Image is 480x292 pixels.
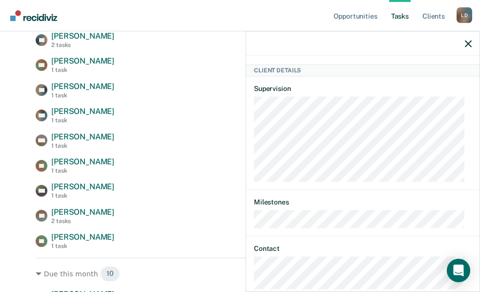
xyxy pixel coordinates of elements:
[51,92,114,99] div: 1 task
[51,142,114,149] div: 1 task
[51,107,114,116] span: [PERSON_NAME]
[51,56,114,66] span: [PERSON_NAME]
[51,42,114,48] div: 2 tasks
[254,84,472,92] dt: Supervision
[51,218,114,225] div: 2 tasks
[51,67,114,73] div: 1 task
[10,10,57,21] img: Recidiviz
[51,167,114,174] div: 1 task
[447,259,470,282] div: Open Intercom Messenger
[51,82,114,91] span: [PERSON_NAME]
[254,245,472,253] dt: Contact
[51,182,114,191] span: [PERSON_NAME]
[51,31,114,41] span: [PERSON_NAME]
[51,207,114,217] span: [PERSON_NAME]
[100,266,120,282] span: 10
[51,157,114,166] span: [PERSON_NAME]
[51,243,114,249] div: 1 task
[51,192,114,199] div: 1 task
[36,266,444,282] div: Due this month
[246,65,480,76] div: Client Details
[254,198,472,206] dt: Milestones
[51,132,114,141] span: [PERSON_NAME]
[457,7,472,23] button: Profile dropdown button
[51,232,114,242] span: [PERSON_NAME]
[457,7,472,23] div: L D
[51,117,114,124] div: 1 task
